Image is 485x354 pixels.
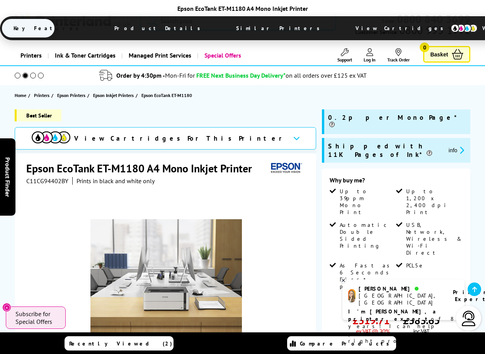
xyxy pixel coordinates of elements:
[121,46,197,65] a: Managed Print Services
[340,262,395,290] span: As Fast as 6 Seconds First page
[196,71,286,79] span: FREE Next Business Day Delivery*
[348,308,438,322] b: I'm [PERSON_NAME], a printer expert
[197,46,247,65] a: Special Offers
[337,48,352,63] a: Support
[430,49,448,60] span: Basket
[330,176,463,188] div: Why buy me?
[32,131,70,143] img: View Cartridges
[446,146,467,155] button: promo-description
[69,340,172,347] span: Recently Viewed (2)
[364,48,376,63] a: Log In
[287,336,396,351] a: Compare Products
[406,262,425,269] span: PCL5e
[340,221,395,249] span: Automatic Double Sided Printing
[141,91,194,99] a: Epson EcoTank ET-M1180
[268,161,303,175] img: Epson
[15,310,58,325] span: Subscribe for Special Offers
[74,134,287,143] span: View Cartridges For This Printer
[77,177,155,185] i: Prints in black and white only
[420,43,429,52] span: 0
[406,221,461,256] span: USB, Network, Wireless & Wi-Fi Direct
[165,71,195,79] span: Mon-Fri for
[328,142,442,159] span: Shipped with 11K Pages of Ink*
[348,289,356,303] img: amy-livechat.png
[2,303,11,312] button: Close
[4,69,462,82] li: modal_delivery
[103,19,216,37] span: Product Details
[387,48,410,63] a: Track Order
[4,157,12,197] span: Product Finder
[15,91,28,99] a: Home
[93,91,134,99] span: Epson Inkjet Printers
[15,109,61,121] span: Best Seller
[93,91,136,99] a: Epson Inkjet Printers
[57,91,87,99] a: Epson Printers
[2,19,94,37] span: Key Features
[359,285,443,292] div: [PERSON_NAME]
[359,292,443,306] div: [GEOGRAPHIC_DATA], [GEOGRAPHIC_DATA]
[48,46,121,65] a: Ink & Toner Cartridges
[461,311,476,326] img: user-headset-light.svg
[328,113,466,130] span: 0.2p per Mono Page*
[26,177,68,185] span: C11CG94402BY
[34,91,51,99] a: Printers
[34,91,49,99] span: Printers
[364,57,376,63] span: Log In
[65,336,174,351] a: Recently Viewed (2)
[451,24,478,32] img: cmyk-icon.svg
[90,200,242,352] a: Epson EcoTank ET-M1180Epson EcoTank ET-M1180 Thumbnail
[57,91,85,99] span: Epson Printers
[15,91,26,99] span: Home
[55,46,116,65] span: Ink & Toner Cartridges
[26,161,260,175] h1: Epson EcoTank ET-M1180 A4 Mono Inkjet Printer
[340,188,395,216] span: Up to 39ppm Mono Print
[348,308,459,345] p: of 8 years! I can help you choose the right product
[406,188,461,216] span: Up to 1,200 x 2,400 dpi Print
[141,91,192,99] span: Epson EcoTank ET-M1180
[337,57,352,63] span: Support
[116,71,195,79] span: Order by 4:30pm -
[344,18,462,38] span: View Cartridges
[423,46,470,63] a: Basket 0
[286,71,367,79] div: on all orders over £125 ex VAT
[300,340,393,347] span: Compare Products
[225,19,335,37] span: Similar Printers
[15,46,48,65] a: Printers
[90,200,242,352] img: Epson EcoTank ET-M1180 Thumbnail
